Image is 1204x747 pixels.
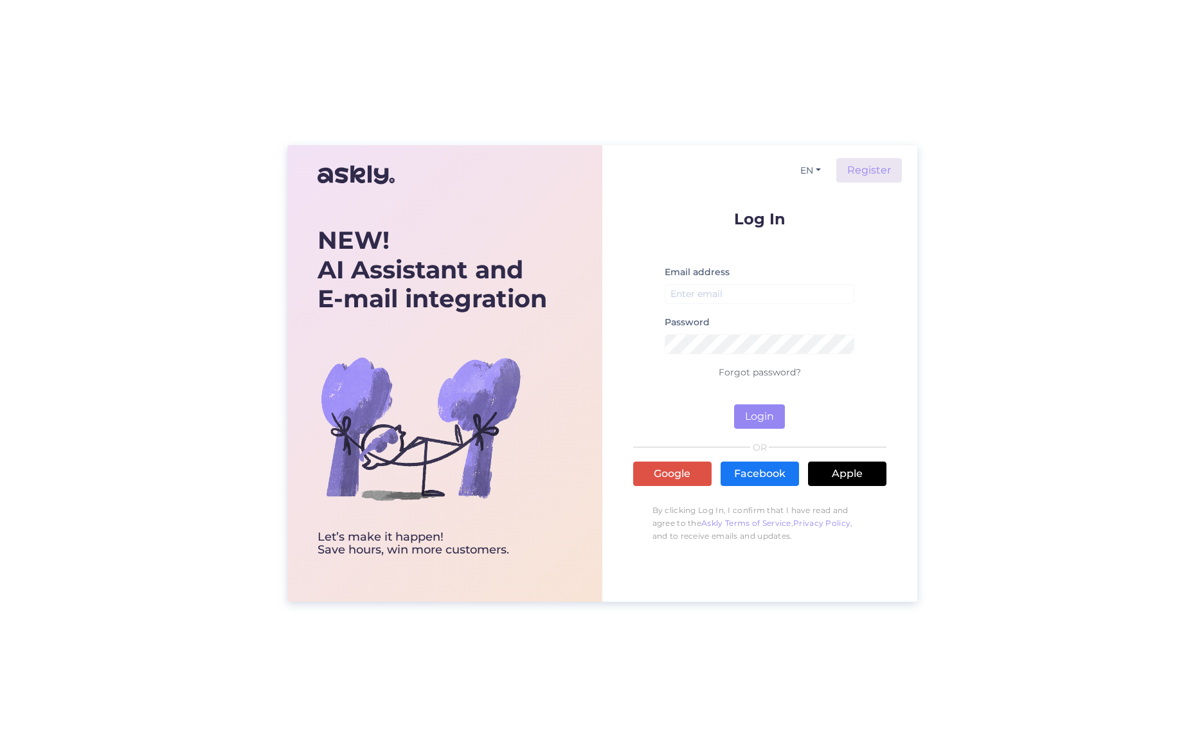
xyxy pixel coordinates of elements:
[734,404,785,429] button: Login
[808,462,886,486] a: Apple
[795,161,826,180] button: EN
[701,518,791,528] a: Askly Terms of Service
[836,158,902,183] a: Register
[665,316,710,329] label: Password
[721,462,799,486] a: Facebook
[719,366,801,378] a: Forgot password?
[750,443,769,452] span: OR
[318,325,523,531] img: bg-askly
[793,518,850,528] a: Privacy Policy
[318,225,390,255] b: NEW!
[318,226,547,314] div: AI Assistant and E-mail integration
[665,265,730,279] label: Email address
[633,498,886,549] p: By clicking Log In, I confirm that I have read and agree to the , , and to receive emails and upd...
[633,211,886,227] p: Log In
[665,284,855,304] input: Enter email
[318,159,395,190] img: Askly
[633,462,712,486] a: Google
[318,531,547,557] div: Let’s make it happen! Save hours, win more customers.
